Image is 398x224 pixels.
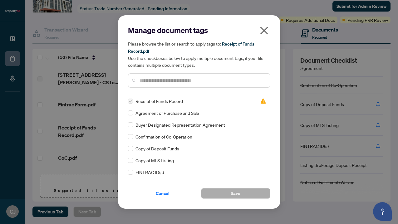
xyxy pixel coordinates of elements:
[259,26,269,36] span: close
[128,40,270,68] h5: Please browse the list or search to apply tags to: Use the checkboxes below to apply multiple doc...
[373,202,392,221] button: Open asap
[135,133,192,140] span: Confirmation of Co-Operation
[156,188,170,198] span: Cancel
[135,98,183,105] span: Receipt of Funds Record
[128,25,270,35] h2: Manage document tags
[201,188,270,199] button: Save
[135,110,199,116] span: Agreement of Purchase and Sale
[135,169,164,176] span: FINTRAC ID(s)
[260,98,266,104] img: status
[135,145,179,152] span: Copy of Deposit Funds
[135,121,225,128] span: Buyer Designated Representation Agreement
[135,157,174,164] span: Copy of MLS Listing
[128,188,197,199] button: Cancel
[260,98,266,104] span: Needs Work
